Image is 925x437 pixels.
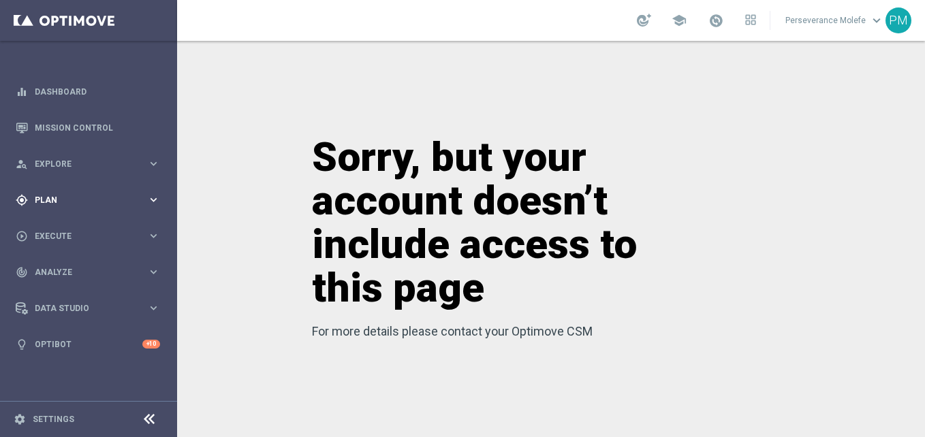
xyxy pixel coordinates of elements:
div: +10 [142,340,160,349]
a: Mission Control [35,110,160,146]
i: keyboard_arrow_right [147,157,160,170]
i: lightbulb [16,338,28,351]
button: equalizer Dashboard [15,86,161,97]
a: Optibot [35,326,142,362]
i: gps_fixed [16,194,28,206]
div: PM [885,7,911,33]
button: gps_fixed Plan keyboard_arrow_right [15,195,161,206]
div: Explore [16,158,147,170]
i: keyboard_arrow_right [147,193,160,206]
span: Plan [35,196,147,204]
button: Mission Control [15,123,161,133]
span: Data Studio [35,304,147,312]
div: Execute [16,230,147,242]
i: equalizer [16,86,28,98]
div: Optibot [16,326,160,362]
i: keyboard_arrow_right [147,302,160,314]
span: Explore [35,160,147,168]
i: settings [14,413,26,425]
i: keyboard_arrow_right [147,229,160,242]
h1: Sorry, but your account doesn’t include access to this page [312,135,665,310]
span: Execute [35,232,147,240]
button: person_search Explore keyboard_arrow_right [15,159,161,169]
span: Analyze [35,268,147,276]
button: Data Studio keyboard_arrow_right [15,303,161,314]
button: play_circle_outline Execute keyboard_arrow_right [15,231,161,242]
span: school [672,13,687,28]
div: Data Studio [16,302,147,314]
div: Dashboard [16,74,160,110]
button: track_changes Analyze keyboard_arrow_right [15,267,161,278]
p: For more details please contact your Optimove CSM [312,323,665,340]
i: track_changes [16,266,28,278]
div: Analyze [16,266,147,278]
i: play_circle_outline [16,230,28,242]
a: Settings [33,415,74,423]
div: Mission Control [16,110,160,146]
div: Plan [16,194,147,206]
button: lightbulb Optibot +10 [15,339,161,350]
a: Perseverance Molefekeyboard_arrow_down [784,10,885,31]
i: keyboard_arrow_right [147,265,160,278]
i: person_search [16,158,28,170]
a: Dashboard [35,74,160,110]
span: keyboard_arrow_down [869,13,884,28]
